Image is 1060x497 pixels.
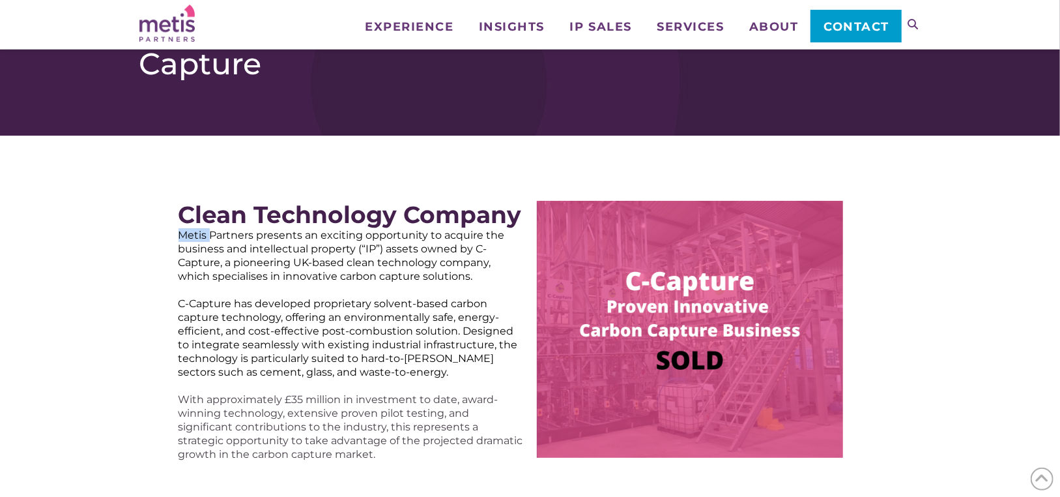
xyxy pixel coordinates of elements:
[365,21,453,33] span: Experience
[824,21,889,33] span: Contact
[1031,468,1053,490] span: Back to Top
[570,21,632,33] span: IP Sales
[537,201,843,458] img: Image
[479,21,545,33] span: Insights
[179,393,524,461] p: With approximately £35 million in investment to date, award-winning technology, extensive proven ...
[179,229,505,282] span: Metis Partners presents an exciting opportunity to acquire the business and intellectual property...
[810,10,901,42] a: Contact
[139,5,195,42] img: Metis Partners
[749,21,799,33] span: About
[179,297,518,378] span: C-Capture has developed proprietary solvent-based carbon capture technology, offering an environm...
[179,200,522,229] strong: Clean Technology Company
[657,21,724,33] span: Services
